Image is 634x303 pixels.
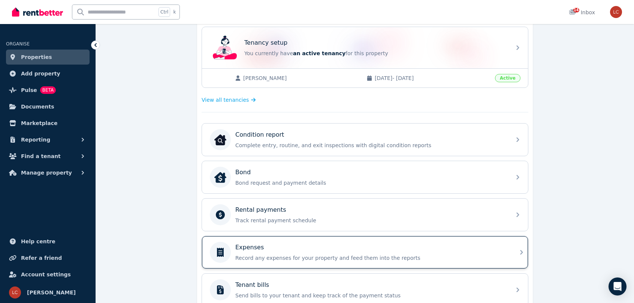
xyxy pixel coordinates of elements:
[21,69,60,78] span: Add property
[202,199,528,231] a: Rental paymentsTrack rental payment schedule
[21,152,61,161] span: Find a tenant
[21,237,55,246] span: Help centre
[235,254,507,262] p: Record any expenses for your property and feed them into the reports
[21,102,54,111] span: Documents
[6,41,30,47] span: ORGANISE
[569,9,595,16] div: Inbox
[235,130,284,139] p: Condition report
[6,132,90,147] button: Reporting
[6,50,90,65] a: Properties
[244,50,507,57] p: You currently have for this property
[6,267,90,282] a: Account settings
[235,168,251,177] p: Bond
[6,234,90,249] a: Help centre
[21,53,52,62] span: Properties
[202,27,528,68] a: Tenancy setupTenancy setupYou currently havean active tenancyfor this property
[244,38,287,47] p: Tenancy setup
[9,286,21,298] img: Laura Coroneos
[573,8,579,12] span: 14
[202,161,528,193] a: BondBondBond request and payment details
[213,36,237,60] img: Tenancy setup
[375,74,490,82] span: [DATE] - [DATE]
[202,96,256,104] a: View all tenancies
[235,280,269,289] p: Tenant bills
[243,74,359,82] span: [PERSON_NAME]
[6,83,90,98] a: PulseBETA
[6,66,90,81] a: Add property
[214,171,226,183] img: Bond
[21,135,50,144] span: Reporting
[158,7,170,17] span: Ctrl
[202,124,528,156] a: Condition reportCondition reportComplete entry, routine, and exit inspections with digital condit...
[6,99,90,114] a: Documents
[21,270,71,279] span: Account settings
[235,292,507,299] p: Send bills to your tenant and keep track of the payment status
[235,179,507,187] p: Bond request and payment details
[293,50,345,56] span: an active tenancy
[12,6,63,18] img: RentBetter
[202,236,528,268] a: ExpensesRecord any expenses for your property and feed them into the reports
[235,142,507,149] p: Complete entry, routine, and exit inspections with digital condition reports
[6,116,90,131] a: Marketplace
[21,119,57,128] span: Marketplace
[40,86,56,94] span: BETA
[21,86,37,95] span: Pulse
[21,253,62,262] span: Refer a friend
[21,168,72,177] span: Manage property
[6,250,90,265] a: Refer a friend
[609,277,627,295] div: Open Intercom Messenger
[6,165,90,180] button: Manage property
[214,134,226,146] img: Condition report
[27,288,76,297] span: [PERSON_NAME]
[610,6,622,18] img: Laura Coroneos
[173,9,176,15] span: k
[202,96,249,104] span: View all tenancies
[235,205,286,214] p: Rental payments
[6,149,90,164] button: Find a tenant
[495,74,520,82] span: Active
[235,243,264,252] p: Expenses
[235,217,507,224] p: Track rental payment schedule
